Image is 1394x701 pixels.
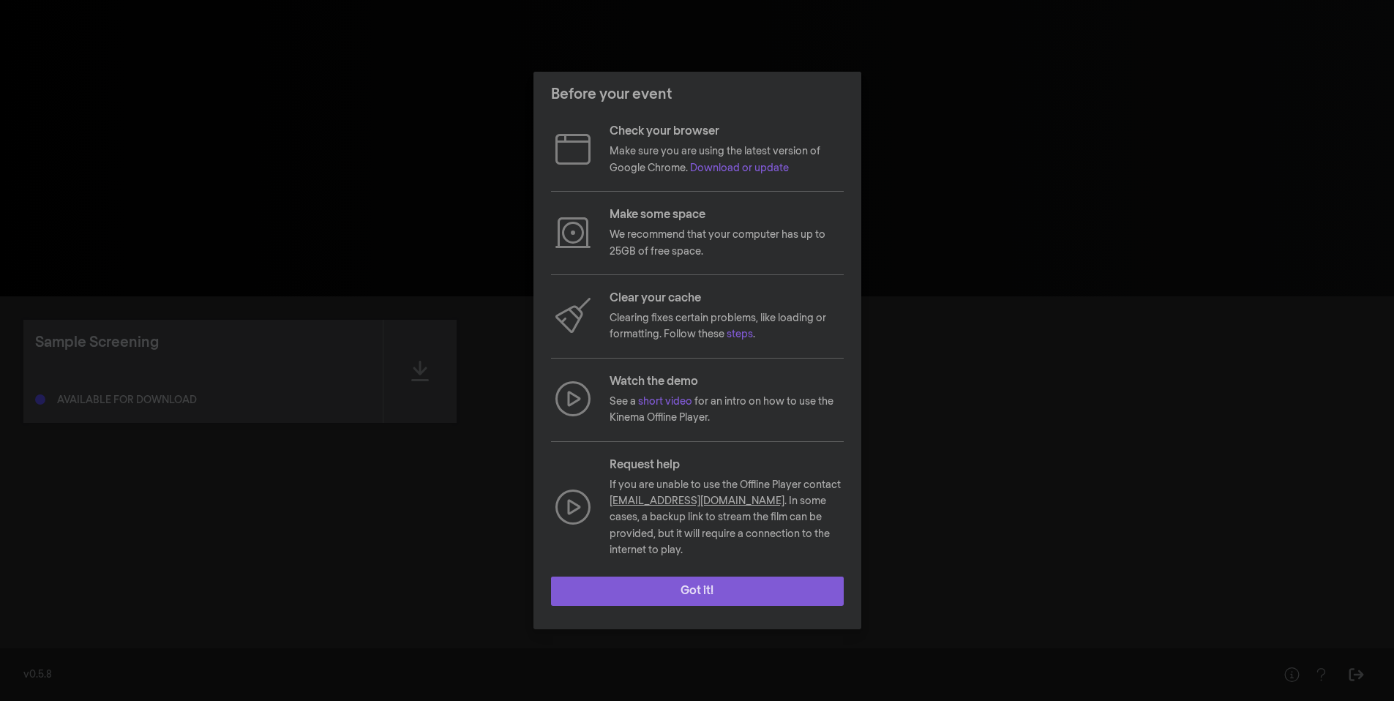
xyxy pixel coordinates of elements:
[610,373,844,391] p: Watch the demo
[610,227,844,260] p: We recommend that your computer has up to 25GB of free space.
[638,397,692,407] a: short video
[610,496,784,506] a: [EMAIL_ADDRESS][DOMAIN_NAME]
[610,394,844,427] p: See a for an intro on how to use the Kinema Offline Player.
[610,477,844,559] p: If you are unable to use the Offline Player contact . In some cases, a backup link to stream the ...
[610,206,844,224] p: Make some space
[610,457,844,474] p: Request help
[610,290,844,307] p: Clear your cache
[610,143,844,176] p: Make sure you are using the latest version of Google Chrome.
[533,72,861,117] header: Before your event
[727,329,753,340] a: steps
[610,310,844,343] p: Clearing fixes certain problems, like loading or formatting. Follow these .
[690,163,789,173] a: Download or update
[551,577,844,606] button: Got it!
[610,123,844,140] p: Check your browser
